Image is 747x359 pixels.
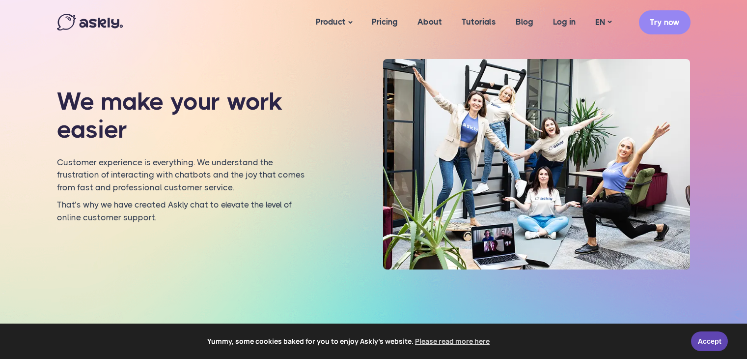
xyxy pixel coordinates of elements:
[57,156,309,194] p: Customer experience is everything. We understand the frustration of interacting with chatbots and...
[57,14,123,30] img: Askly
[639,10,691,34] a: Try now
[585,15,621,30] a: EN
[691,331,728,351] a: Accept
[14,334,684,349] span: Yummy, some cookies baked for you to enjoy Askly's website.
[408,3,452,41] a: About
[306,3,362,42] a: Product
[506,3,543,41] a: Blog
[543,3,585,41] a: Log in
[57,199,309,224] p: That’s why we have created Askly chat to elevate the level of online customer support.
[57,88,309,144] h1: We make your work easier
[452,3,506,41] a: Tutorials
[362,3,408,41] a: Pricing
[414,334,491,349] a: learn more about cookies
